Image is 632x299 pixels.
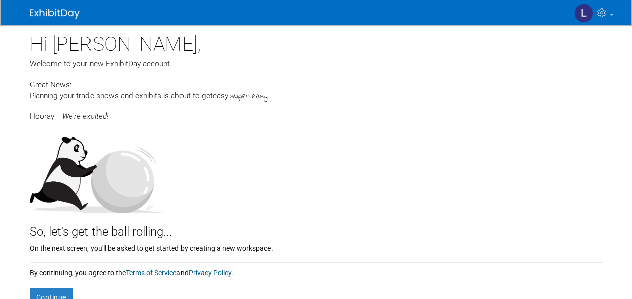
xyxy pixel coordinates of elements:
div: Great News: [30,79,603,90]
div: Planning your trade shows and exhibits is about to get . [30,90,603,102]
div: So, let's get the ball rolling... [30,213,603,241]
div: On the next screen, you'll be asked to get started by creating a new workspace. [30,241,603,253]
div: Hi [PERSON_NAME], [30,25,603,58]
div: Welcome to your new ExhibitDay account. [30,58,603,69]
div: By continuing, you agree to the and . [30,263,603,278]
span: We're excited! [62,112,108,121]
img: Loretta Baleczak [574,4,593,23]
div: Hooray — [30,102,603,122]
img: ExhibitDay [30,9,80,19]
span: easy [213,91,228,100]
img: Let's get the ball rolling [30,127,165,213]
a: Privacy Policy [189,269,231,277]
span: super-easy [230,91,268,102]
a: Terms of Service [126,269,176,277]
